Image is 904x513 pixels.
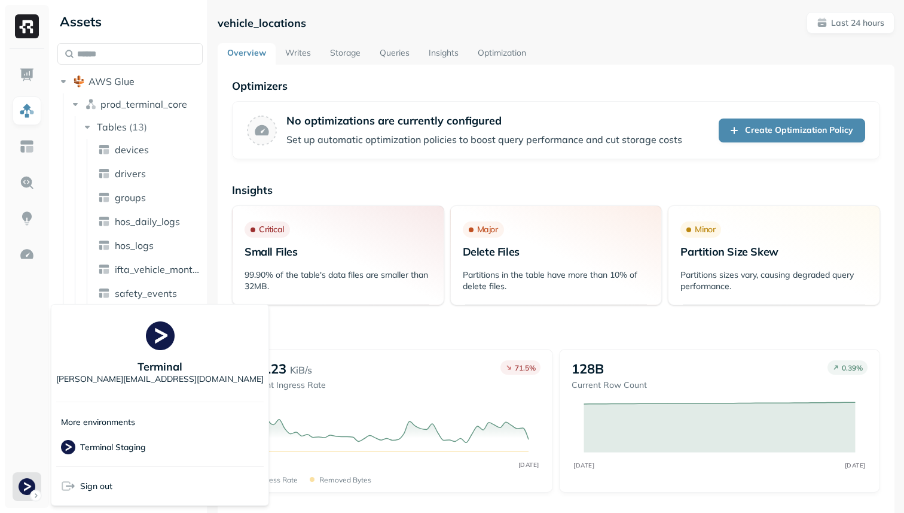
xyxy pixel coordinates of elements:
[61,440,75,454] img: Terminal Staging
[80,481,112,492] span: Sign out
[61,417,135,428] p: More environments
[56,374,264,385] p: [PERSON_NAME][EMAIL_ADDRESS][DOMAIN_NAME]
[138,360,182,374] p: Terminal
[146,321,175,350] img: Terminal
[80,442,146,453] p: Terminal Staging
